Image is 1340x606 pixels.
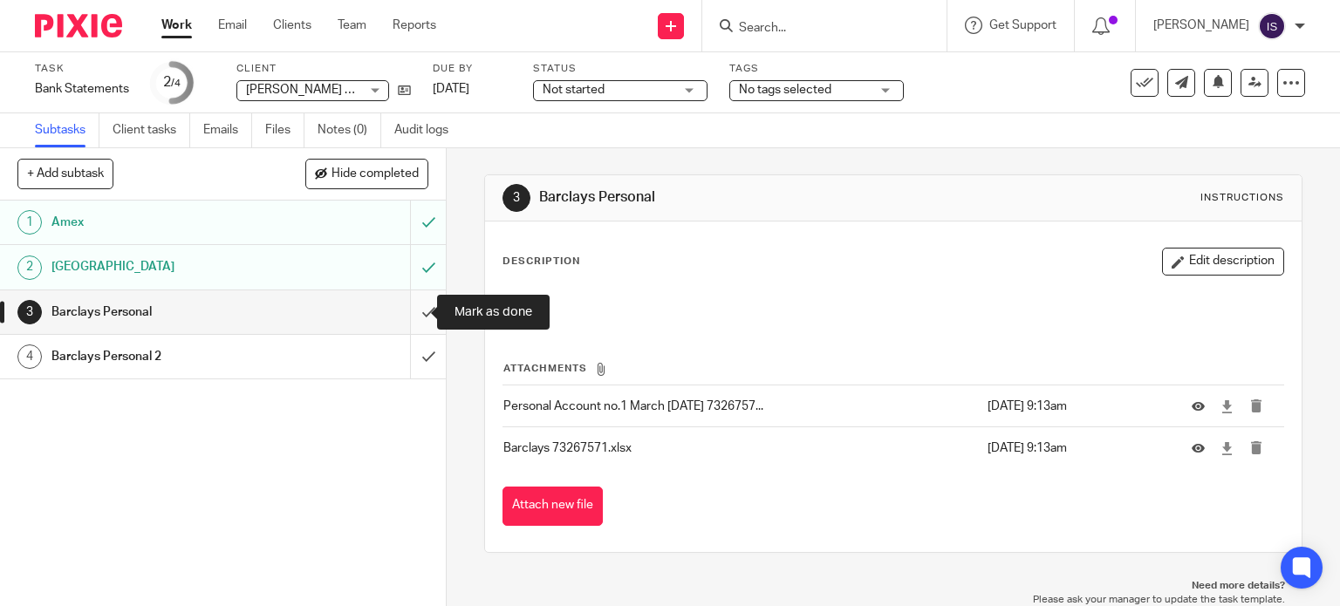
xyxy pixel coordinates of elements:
[35,62,129,76] label: Task
[236,62,411,76] label: Client
[51,299,279,325] h1: Barclays Personal
[35,14,122,37] img: Pixie
[218,17,247,34] a: Email
[318,113,381,147] a: Notes (0)
[1162,248,1284,276] button: Edit description
[502,184,530,212] div: 3
[1220,398,1234,415] a: Download
[502,255,580,269] p: Description
[543,84,605,96] span: Not started
[503,398,979,415] p: Personal Account no.1 March [DATE] 7326757...
[737,21,894,37] input: Search
[1200,191,1284,205] div: Instructions
[246,84,487,96] span: [PERSON_NAME] Financial Services Limited
[113,113,190,147] a: Client tasks
[394,113,461,147] a: Audit logs
[502,579,1286,593] p: Need more details?
[433,62,511,76] label: Due by
[305,159,428,188] button: Hide completed
[17,300,42,324] div: 3
[989,19,1056,31] span: Get Support
[1220,439,1234,457] a: Download
[729,62,904,76] label: Tags
[988,398,1166,415] p: [DATE] 9:13am
[739,84,831,96] span: No tags selected
[35,80,129,98] div: Bank Statements
[988,439,1166,457] p: [DATE] 9:13am
[539,188,930,207] h1: Barclays Personal
[1258,12,1286,40] img: svg%3E
[433,83,469,95] span: [DATE]
[502,487,603,526] button: Attach new file
[503,364,587,373] span: Attachments
[503,439,979,457] p: Barclays 73267571.xlsx
[273,17,311,34] a: Clients
[17,255,42,280] div: 2
[51,344,279,370] h1: Barclays Personal 2
[163,72,181,92] div: 2
[338,17,366,34] a: Team
[161,17,192,34] a: Work
[203,113,252,147] a: Emails
[393,17,436,34] a: Reports
[332,167,419,181] span: Hide completed
[171,78,181,88] small: /4
[17,159,113,188] button: + Add subtask
[51,209,279,235] h1: Amex
[35,113,99,147] a: Subtasks
[51,254,279,280] h1: [GEOGRAPHIC_DATA]
[265,113,304,147] a: Files
[17,210,42,235] div: 1
[17,344,42,369] div: 4
[1153,17,1249,34] p: [PERSON_NAME]
[533,62,708,76] label: Status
